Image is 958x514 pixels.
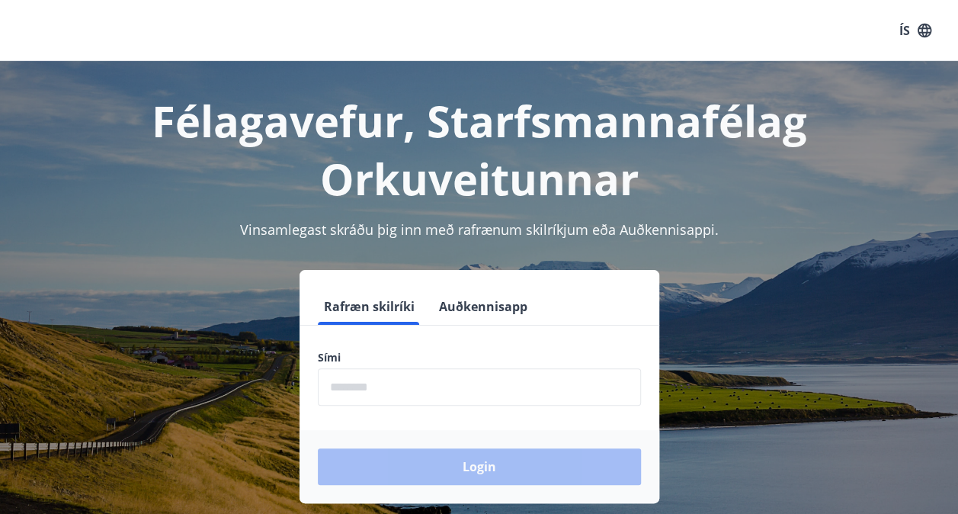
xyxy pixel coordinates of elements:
h1: Félagavefur, Starfsmannafélag Orkuveitunnar [18,92,940,207]
label: Sími [318,350,641,365]
button: ÍS [891,17,940,44]
button: Rafræn skilríki [318,288,421,325]
span: Vinsamlegast skráðu þig inn með rafrænum skilríkjum eða Auðkennisappi. [240,220,719,239]
button: Auðkennisapp [433,288,533,325]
